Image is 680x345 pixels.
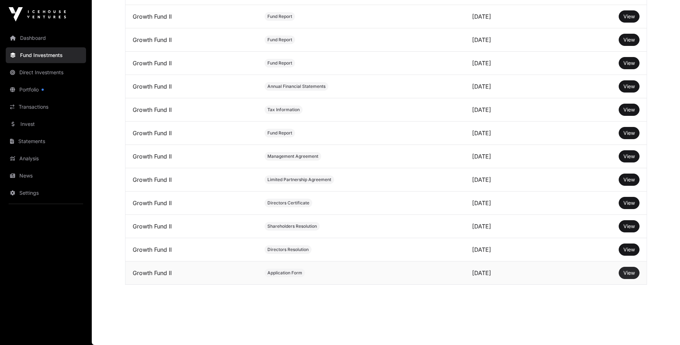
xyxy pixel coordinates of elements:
[619,104,639,116] button: View
[623,83,635,89] span: View
[267,223,317,229] span: Shareholders Resolution
[623,269,635,277] a: View
[6,47,86,63] a: Fund Investments
[623,130,635,136] span: View
[125,238,257,261] td: Growth Fund II
[6,65,86,80] a: Direct Investments
[619,150,639,162] button: View
[465,261,560,285] td: [DATE]
[125,52,257,75] td: Growth Fund II
[125,215,257,238] td: Growth Fund II
[267,177,331,183] span: Limited Partnership Agreement
[619,197,639,209] button: View
[267,153,318,159] span: Management Agreement
[623,60,635,67] a: View
[6,185,86,201] a: Settings
[6,168,86,184] a: News
[6,82,86,98] a: Portfolio
[623,60,635,66] span: View
[465,52,560,75] td: [DATE]
[644,311,680,345] iframe: Chat Widget
[267,200,309,206] span: Directors Certificate
[619,244,639,256] button: View
[623,129,635,137] a: View
[6,116,86,132] a: Invest
[125,261,257,285] td: Growth Fund II
[623,13,635,20] a: View
[267,130,292,136] span: Fund Report
[623,36,635,43] a: View
[465,238,560,261] td: [DATE]
[619,174,639,186] button: View
[267,270,302,276] span: Application Form
[623,13,635,19] span: View
[465,75,560,98] td: [DATE]
[6,133,86,149] a: Statements
[465,192,560,215] td: [DATE]
[465,5,560,28] td: [DATE]
[267,107,300,113] span: Tax Information
[465,98,560,122] td: [DATE]
[125,98,257,122] td: Growth Fund II
[623,199,635,207] a: View
[267,247,309,252] span: Directors Resolution
[6,30,86,46] a: Dashboard
[623,83,635,90] a: View
[267,60,292,66] span: Fund Report
[623,106,635,113] a: View
[623,200,635,206] span: View
[125,122,257,145] td: Growth Fund II
[619,80,639,93] button: View
[465,145,560,168] td: [DATE]
[619,10,639,23] button: View
[6,151,86,166] a: Analysis
[623,223,635,230] a: View
[125,28,257,52] td: Growth Fund II
[267,14,292,19] span: Fund Report
[623,223,635,229] span: View
[465,28,560,52] td: [DATE]
[619,220,639,232] button: View
[623,246,635,253] a: View
[623,176,635,183] a: View
[125,168,257,192] td: Growth Fund II
[465,122,560,145] td: [DATE]
[125,75,257,98] td: Growth Fund II
[623,37,635,43] span: View
[465,215,560,238] td: [DATE]
[125,5,257,28] td: Growth Fund II
[267,84,325,89] span: Annual Financial Statements
[619,267,639,279] button: View
[6,99,86,115] a: Transactions
[623,176,635,183] span: View
[623,153,635,159] span: View
[125,145,257,168] td: Growth Fund II
[465,168,560,192] td: [DATE]
[619,34,639,46] button: View
[125,192,257,215] td: Growth Fund II
[623,153,635,160] a: View
[619,57,639,69] button: View
[267,37,292,43] span: Fund Report
[619,127,639,139] button: View
[9,7,66,22] img: Icehouse Ventures Logo
[623,246,635,252] span: View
